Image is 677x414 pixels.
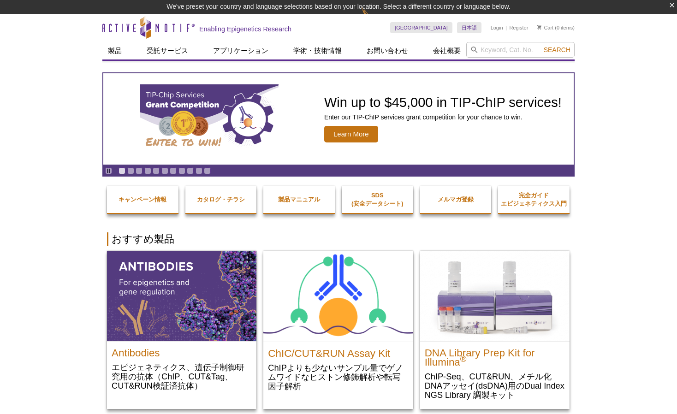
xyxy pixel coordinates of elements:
[390,22,452,33] a: [GEOGRAPHIC_DATA]
[196,167,202,174] a: Go to slide 10
[112,344,252,358] h2: Antibodies
[185,186,257,213] a: カタログ・チラシ
[420,251,570,341] img: DNA Library Prep Kit for Illumina
[263,251,413,342] img: ChIC/CUT&RUN Assay Kit
[544,46,570,53] span: Search
[457,22,481,33] a: 日本語
[537,25,541,30] img: Your Cart
[420,251,570,409] a: DNA Library Prep Kit for Illumina DNA Library Prep Kit for Illumina® ChIP-Seq、CUT&RUN、メチル化DNAアッセイ...
[103,73,574,165] article: TIP-ChIP Services Grant Competition
[498,182,570,217] a: 完全ガイドエピジェネティクス入門
[509,24,528,31] a: Register
[425,344,565,367] h2: DNA Library Prep Kit for Illumina
[466,42,575,58] input: Keyword, Cat. No.
[136,167,143,174] a: Go to slide 3
[268,363,408,391] p: ChIPよりも少ないサンプル量でゲノムワイドなヒストン修飾解析や転写因子解析
[342,182,413,217] a: SDS(安全データシート)
[144,167,151,174] a: Go to slide 4
[460,354,467,364] sup: ®
[324,126,378,142] span: Learn More
[103,73,574,165] a: TIP-ChIP Services Grant Competition Win up to $45,000 in TIP-ChIP services! Enter our TIP-ChIP se...
[288,42,347,59] a: 学術・技術情報
[119,167,125,174] a: Go to slide 1
[263,186,335,213] a: 製品マニュアル
[112,362,252,390] p: エピジェネティクス、遺伝子制御研究用の抗体（ChIP、CUT&Tag、CUT&RUN検証済抗体）
[362,7,386,29] img: Change Here
[140,84,279,154] img: TIP-ChIP Services Grant Competition
[153,167,160,174] a: Go to slide 5
[361,42,414,59] a: お問い合わせ
[107,186,178,213] a: キャンペーン情報
[324,113,562,121] p: Enter our TIP-ChIP services grant competition for your chance to win.
[107,251,256,341] img: All Antibodies
[107,232,570,246] h2: おすすめ製品
[204,167,211,174] a: Go to slide 11
[170,167,177,174] a: Go to slide 7
[278,196,320,203] strong: 製品マニュアル
[428,42,466,59] a: 会社概要
[438,196,474,203] strong: メルマガ登録
[141,42,194,59] a: 受託サービス
[178,167,185,174] a: Go to slide 8
[501,192,567,207] strong: 完全ガイド エピジェネティクス入門
[537,24,553,31] a: Cart
[541,46,573,54] button: Search
[491,24,503,31] a: Login
[102,42,127,59] a: 製品
[197,196,245,203] strong: カタログ・チラシ
[161,167,168,174] a: Go to slide 6
[107,251,256,400] a: All Antibodies Antibodies エピジェネティクス、遺伝子制御研究用の抗体（ChIP、CUT&Tag、CUT&RUN検証済抗体）
[425,372,565,400] p: ChIP-Seq、CUT&RUN、メチル化DNAアッセイ(dsDNA)用のDual Index NGS Library 調製キット
[127,167,134,174] a: Go to slide 2
[505,22,507,33] li: |
[263,251,413,400] a: ChIC/CUT&RUN Assay Kit ChIC/CUT&RUN Assay Kit ChIPよりも少ないサンプル量でゲノムワイドなヒストン修飾解析や転写因子解析
[208,42,274,59] a: アプリケーション
[119,196,166,203] strong: キャンペーン情報
[420,186,492,213] a: メルマガ登録
[187,167,194,174] a: Go to slide 9
[537,22,575,33] li: (0 items)
[268,344,408,358] h2: ChIC/CUT&RUN Assay Kit
[324,95,562,109] h2: Win up to $45,000 in TIP-ChIP services!
[351,192,404,207] strong: SDS (安全データシート)
[199,25,291,33] h2: Enabling Epigenetics Research
[105,167,112,174] a: Toggle autoplay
